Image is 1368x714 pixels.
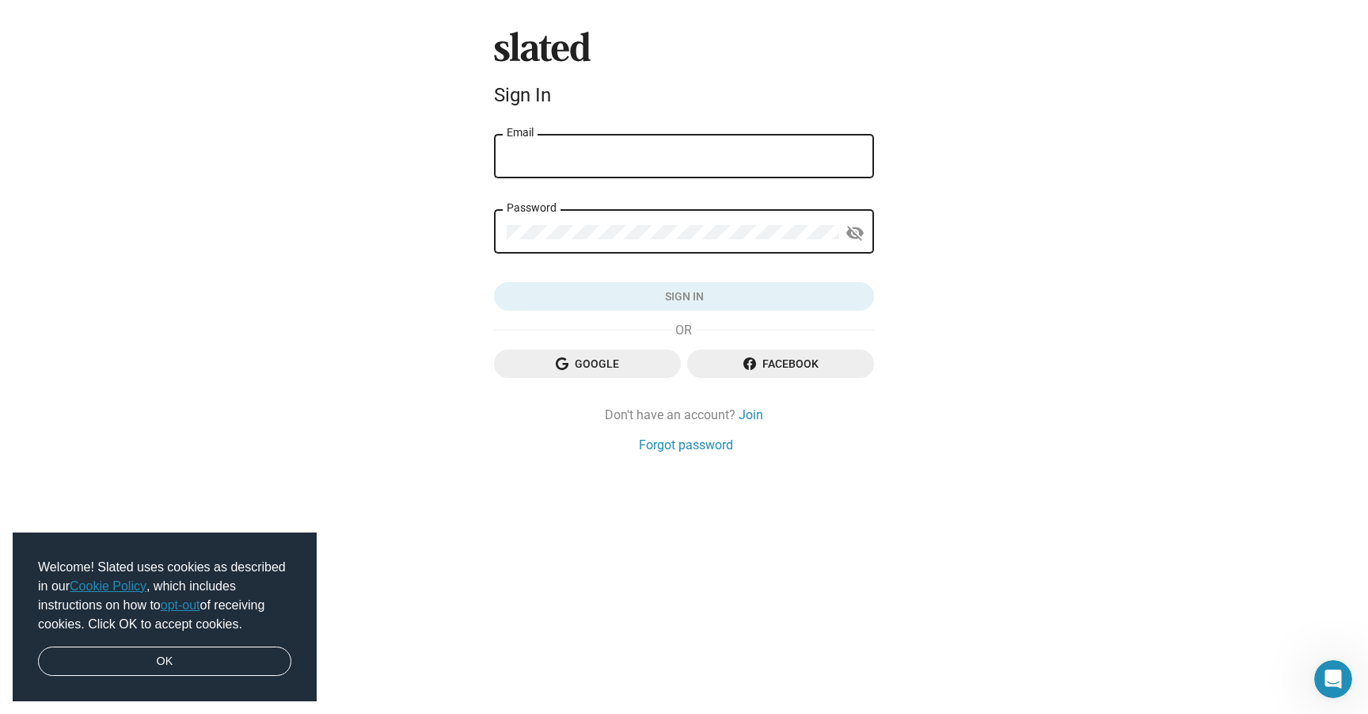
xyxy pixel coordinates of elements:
[494,407,874,423] div: Don't have an account?
[839,217,871,249] button: Show password
[13,533,317,702] div: cookieconsent
[494,32,874,113] sl-branding: Sign In
[70,579,146,593] a: Cookie Policy
[494,349,681,378] button: Google
[161,598,200,612] a: opt-out
[739,407,763,423] a: Join
[507,349,668,378] span: Google
[700,349,861,378] span: Facebook
[845,221,864,246] mat-icon: visibility_off
[1314,660,1352,698] iframe: Intercom live chat
[494,84,874,106] div: Sign In
[38,647,291,677] a: dismiss cookie message
[687,349,874,378] button: Facebook
[38,558,291,634] span: Welcome! Slated uses cookies as described in our , which includes instructions on how to of recei...
[639,437,733,453] a: Forgot password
